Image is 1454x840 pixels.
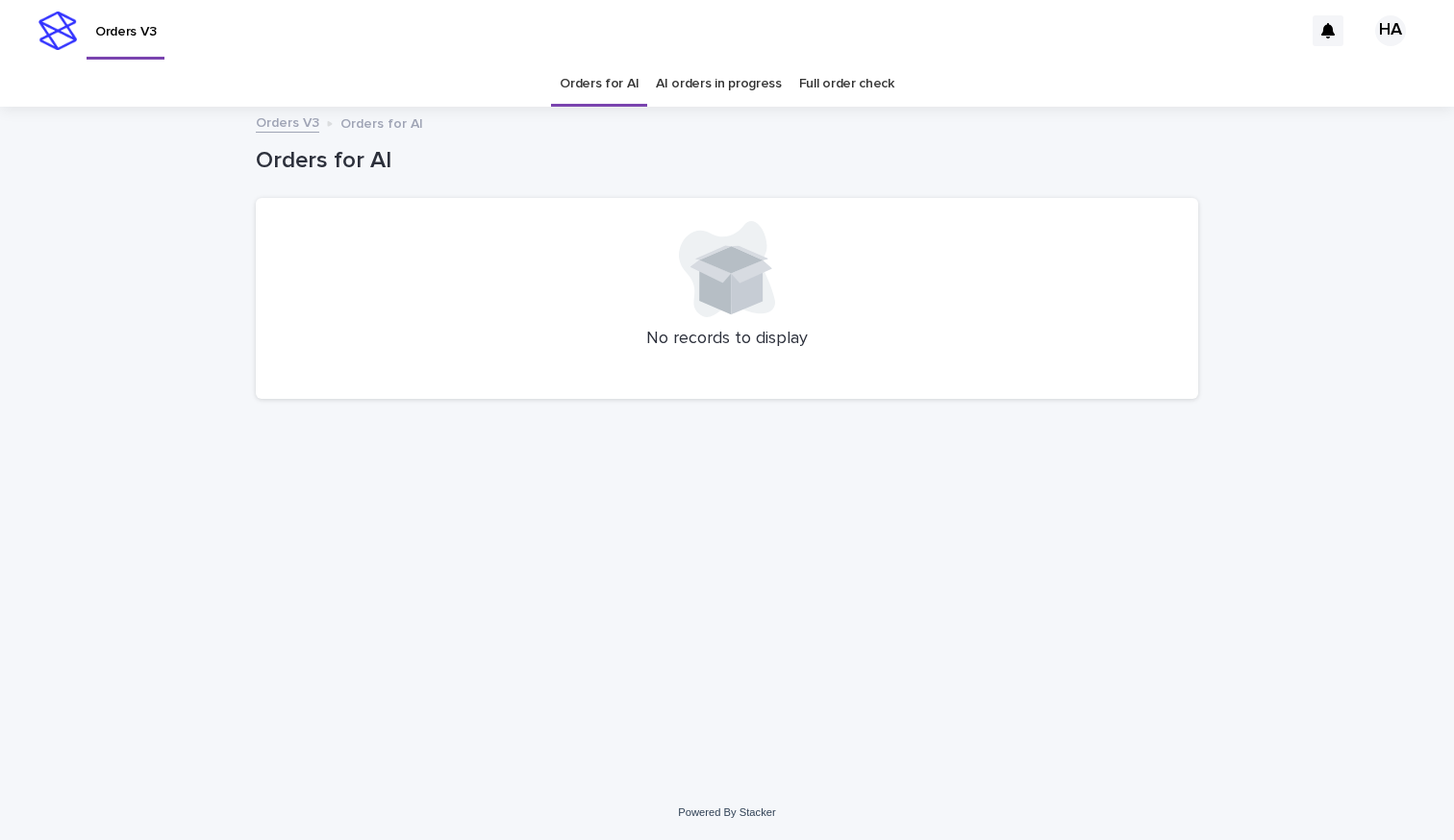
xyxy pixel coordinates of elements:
p: Orders for AI [340,111,423,133]
p: No records to display [279,329,1175,350]
a: AI orders in progress [656,62,782,107]
a: Orders for AI [560,62,639,107]
a: Full order check [799,62,894,107]
h1: Orders for AI [256,147,1198,175]
img: stacker-logo-s-only.png [38,12,77,50]
a: Powered By Stacker [678,806,775,818]
a: Orders V3 [256,111,319,133]
div: HA [1375,15,1406,46]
